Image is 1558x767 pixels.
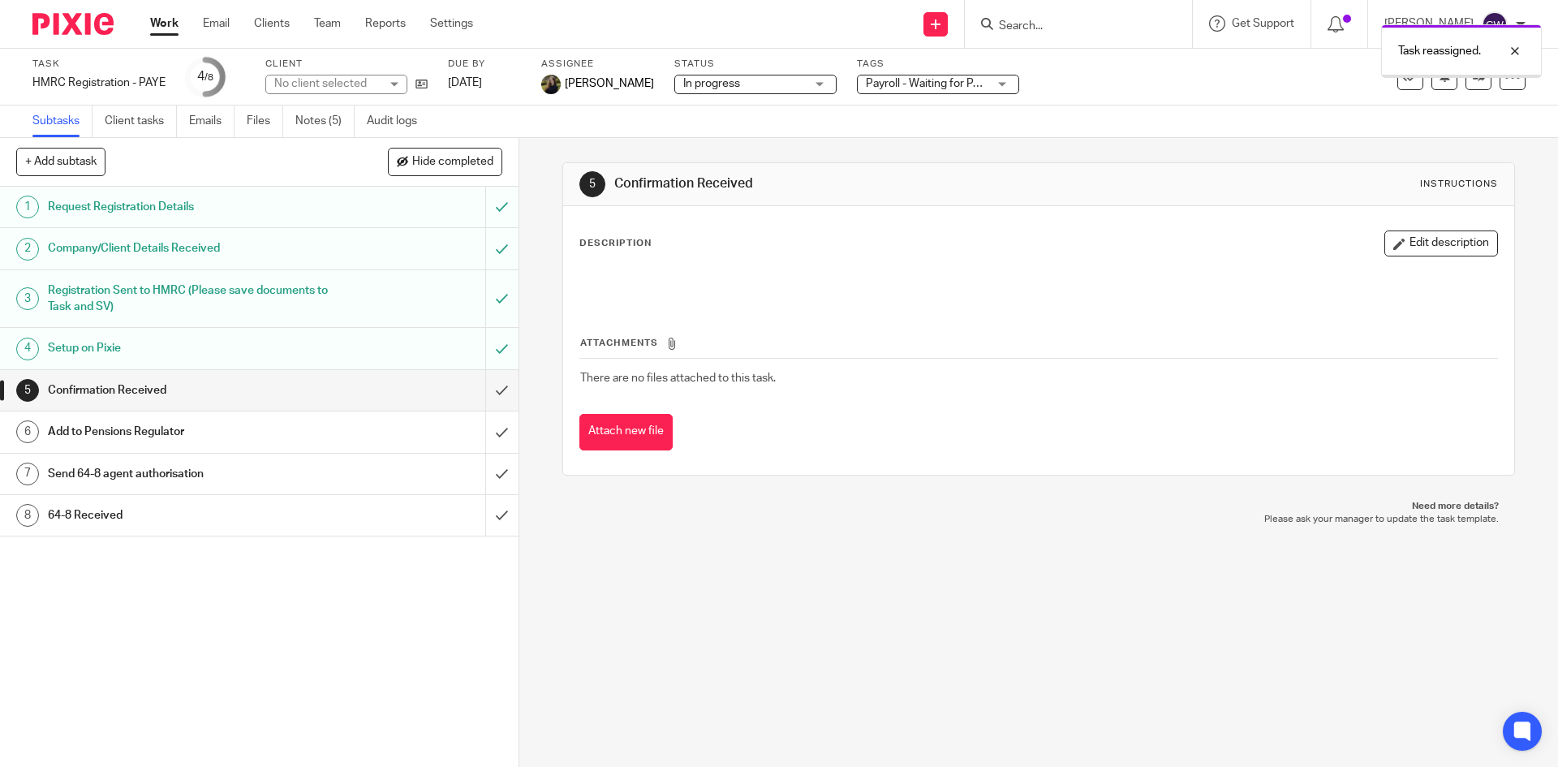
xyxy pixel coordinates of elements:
a: Emails [189,106,235,137]
a: Files [247,106,283,137]
label: Task [32,58,166,71]
h1: Company/Client Details Received [48,236,329,261]
a: Client tasks [105,106,177,137]
img: svg%3E [1482,11,1508,37]
h1: Registration Sent to HMRC (Please save documents to Task and SV) [48,278,329,320]
button: Hide completed [388,148,502,175]
div: No client selected [274,75,380,92]
label: Client [265,58,428,71]
img: Pixie [32,13,114,35]
h1: Add to Pensions Regulator [48,420,329,444]
a: Reports [365,15,406,32]
span: There are no files attached to this task. [580,373,776,384]
a: Clients [254,15,290,32]
div: HMRC Registration - PAYE [32,75,166,91]
button: + Add subtask [16,148,105,175]
span: Hide completed [412,156,493,169]
span: Payroll - Waiting for PAYE References [866,78,1056,89]
a: Notes (5) [295,106,355,137]
p: Task reassigned. [1398,43,1481,59]
small: /8 [204,73,213,82]
h1: Request Registration Details [48,195,329,219]
a: Subtasks [32,106,93,137]
div: 7 [16,463,39,485]
div: 4 [16,338,39,360]
a: Work [150,15,179,32]
h1: Confirmation Received [48,378,329,403]
p: Need more details? [579,500,1498,513]
button: Attach new file [579,414,673,450]
label: Due by [448,58,521,71]
h1: Setup on Pixie [48,336,329,360]
span: [PERSON_NAME] [565,75,654,92]
a: Team [314,15,341,32]
span: Attachments [580,338,658,347]
p: Description [579,237,652,250]
button: Edit description [1384,231,1498,256]
div: 8 [16,504,39,527]
a: Email [203,15,230,32]
div: 2 [16,238,39,261]
div: 5 [579,171,605,197]
div: 4 [197,67,213,86]
div: 6 [16,420,39,443]
div: 5 [16,379,39,402]
span: [DATE] [448,77,482,88]
h1: 64-8 Received [48,503,329,528]
a: Audit logs [367,106,429,137]
div: 3 [16,287,39,310]
label: Assignee [541,58,654,71]
div: 1 [16,196,39,218]
div: Instructions [1420,178,1498,191]
img: ACCOUNTING4EVERYTHING-13.jpg [541,75,561,94]
h1: Send 64-8 agent authorisation [48,462,329,486]
p: Please ask your manager to update the task template. [579,513,1498,526]
a: Settings [430,15,473,32]
span: In progress [683,78,740,89]
h1: Confirmation Received [614,175,1074,192]
label: Status [674,58,837,71]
